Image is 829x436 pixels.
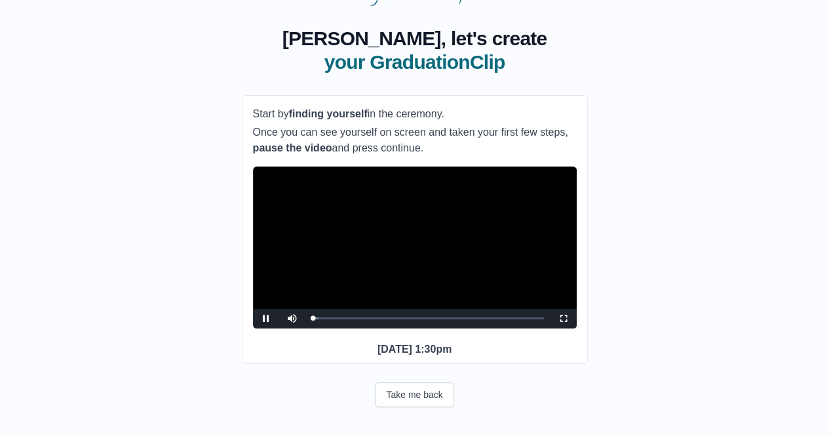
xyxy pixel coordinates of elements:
b: finding yourself [289,108,368,119]
button: Fullscreen [550,309,577,328]
span: [PERSON_NAME], let's create [282,27,547,50]
p: [DATE] 1:30pm [253,342,577,357]
button: Mute [279,309,305,328]
div: Video Player [253,167,577,328]
button: Take me back [375,382,453,407]
span: your GraduationClip [282,50,547,74]
p: Start by in the ceremony. [253,106,577,122]
button: Pause [253,309,279,328]
div: Progress Bar [312,317,544,319]
p: Once you can see yourself on screen and taken your first few steps, and press continue. [253,125,577,156]
b: pause the video [253,142,332,153]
